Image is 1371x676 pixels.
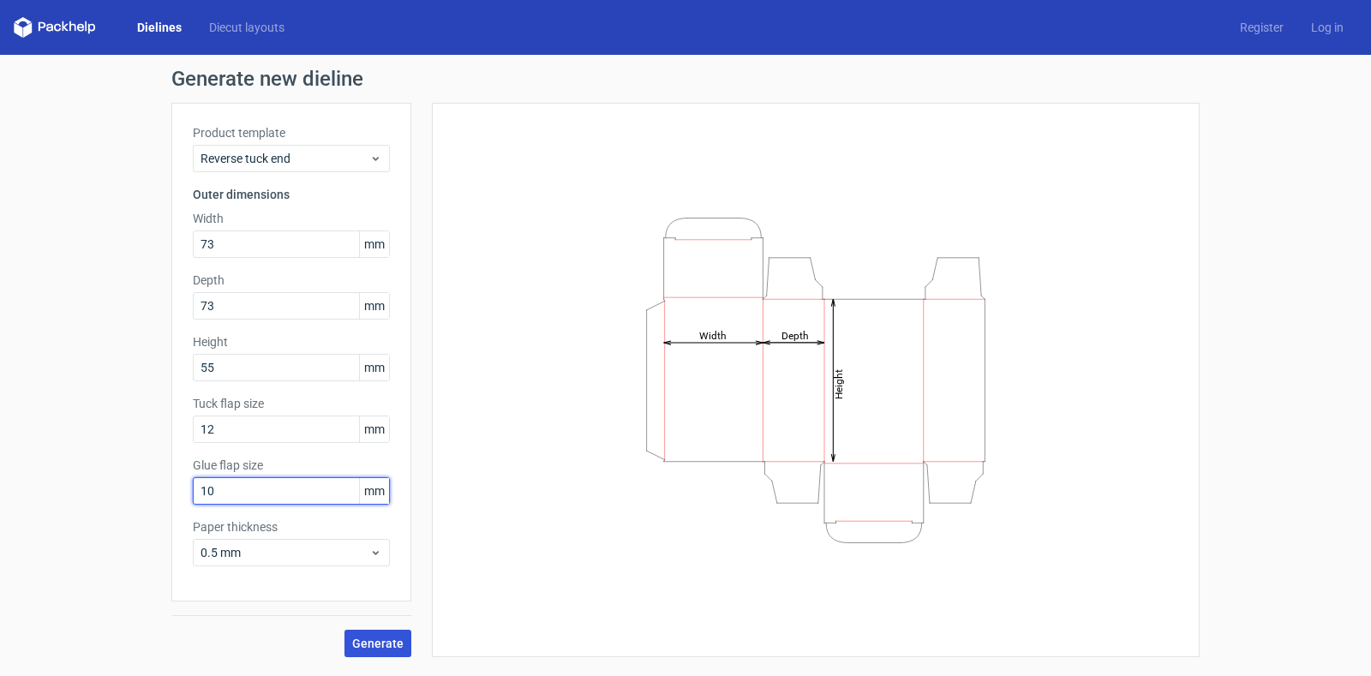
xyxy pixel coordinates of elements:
label: Glue flap size [193,457,390,474]
a: Log in [1297,19,1357,36]
span: mm [359,293,389,319]
span: 0.5 mm [201,544,369,561]
tspan: Depth [781,329,809,341]
button: Generate [344,630,411,657]
span: mm [359,355,389,380]
label: Tuck flap size [193,395,390,412]
label: Depth [193,272,390,289]
span: mm [359,231,389,257]
a: Dielines [123,19,195,36]
tspan: Width [699,329,727,341]
span: Generate [352,637,404,649]
label: Width [193,210,390,227]
a: Diecut layouts [195,19,298,36]
label: Paper thickness [193,518,390,535]
span: mm [359,478,389,504]
label: Product template [193,124,390,141]
span: mm [359,416,389,442]
span: Reverse tuck end [201,150,369,167]
h3: Outer dimensions [193,186,390,203]
h1: Generate new dieline [171,69,1200,89]
label: Height [193,333,390,350]
a: Register [1226,19,1297,36]
tspan: Height [833,368,845,398]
